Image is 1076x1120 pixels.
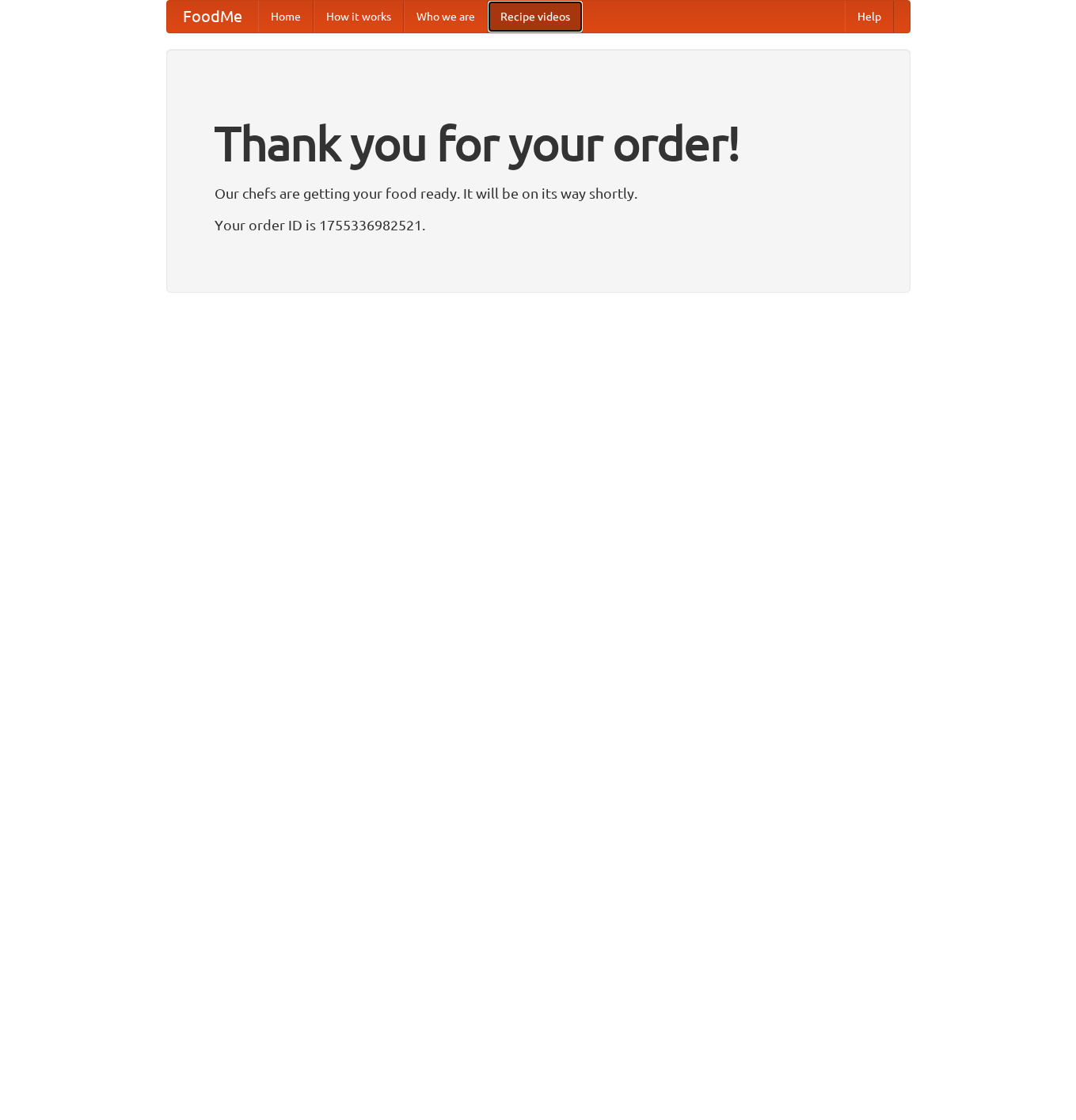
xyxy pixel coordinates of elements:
[215,105,862,181] h1: Thank you for your order!
[167,1,258,32] a: FoodMe
[845,1,894,32] a: Help
[258,1,314,32] a: Home
[215,213,862,237] p: Your order ID is 1755336982521.
[314,1,404,32] a: How it works
[488,1,583,32] a: Recipe videos
[404,1,488,32] a: Who we are
[215,181,862,205] p: Our chefs are getting your food ready. It will be on its way shortly.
